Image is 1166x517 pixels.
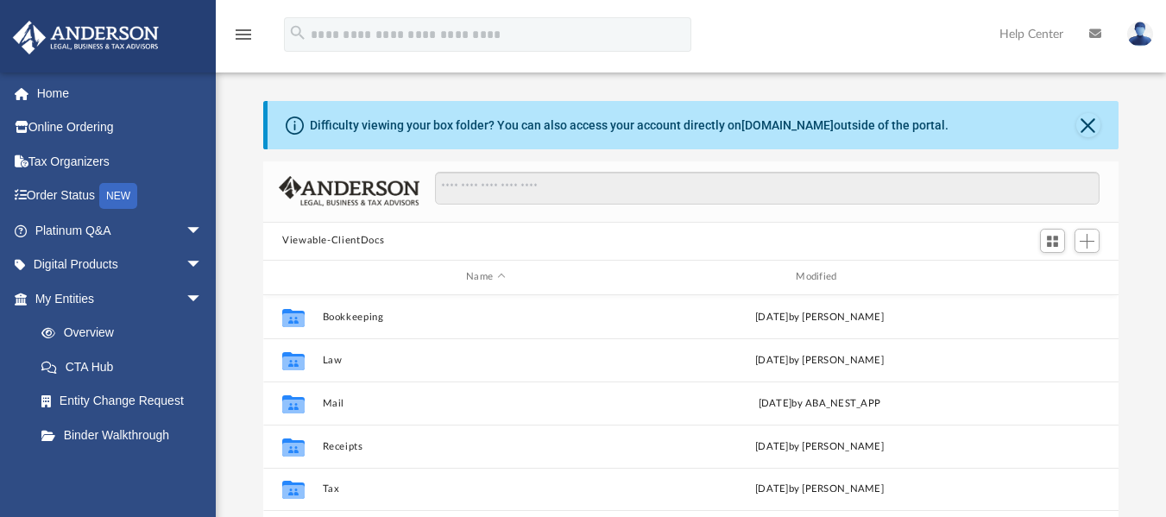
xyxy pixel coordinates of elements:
[8,21,164,54] img: Anderson Advisors Platinum Portal
[24,384,229,419] a: Entity Change Request
[322,269,649,285] div: Name
[323,397,649,408] button: Mail
[24,316,229,350] a: Overview
[12,179,229,214] a: Order StatusNEW
[186,281,220,317] span: arrow_drop_down
[271,269,314,285] div: id
[656,395,982,411] div: [DATE] by ABA_NEST_APP
[323,311,649,322] button: Bookkeeping
[24,452,220,487] a: My Blueprint
[323,440,649,451] button: Receipts
[656,438,982,454] div: [DATE] by [PERSON_NAME]
[310,117,949,135] div: Difficulty viewing your box folder? You can also access your account directly on outside of the p...
[12,144,229,179] a: Tax Organizers
[186,213,220,249] span: arrow_drop_down
[282,233,384,249] button: Viewable-ClientDocs
[1040,229,1066,253] button: Switch to Grid View
[1076,113,1100,137] button: Close
[741,118,834,132] a: [DOMAIN_NAME]
[12,281,229,316] a: My Entitiesarrow_drop_down
[1075,229,1100,253] button: Add
[233,24,254,45] i: menu
[990,269,1111,285] div: id
[656,269,983,285] div: Modified
[12,76,229,110] a: Home
[24,350,229,384] a: CTA Hub
[99,183,137,209] div: NEW
[656,309,982,325] div: [DATE] by [PERSON_NAME]
[12,110,229,145] a: Online Ordering
[1127,22,1153,47] img: User Pic
[233,33,254,45] a: menu
[12,248,229,282] a: Digital Productsarrow_drop_down
[656,352,982,368] div: [DATE] by [PERSON_NAME]
[12,213,229,248] a: Platinum Q&Aarrow_drop_down
[323,483,649,495] button: Tax
[288,23,307,42] i: search
[186,248,220,283] span: arrow_drop_down
[435,172,1100,205] input: Search files and folders
[323,354,649,365] button: Law
[656,482,982,497] div: [DATE] by [PERSON_NAME]
[24,418,229,452] a: Binder Walkthrough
